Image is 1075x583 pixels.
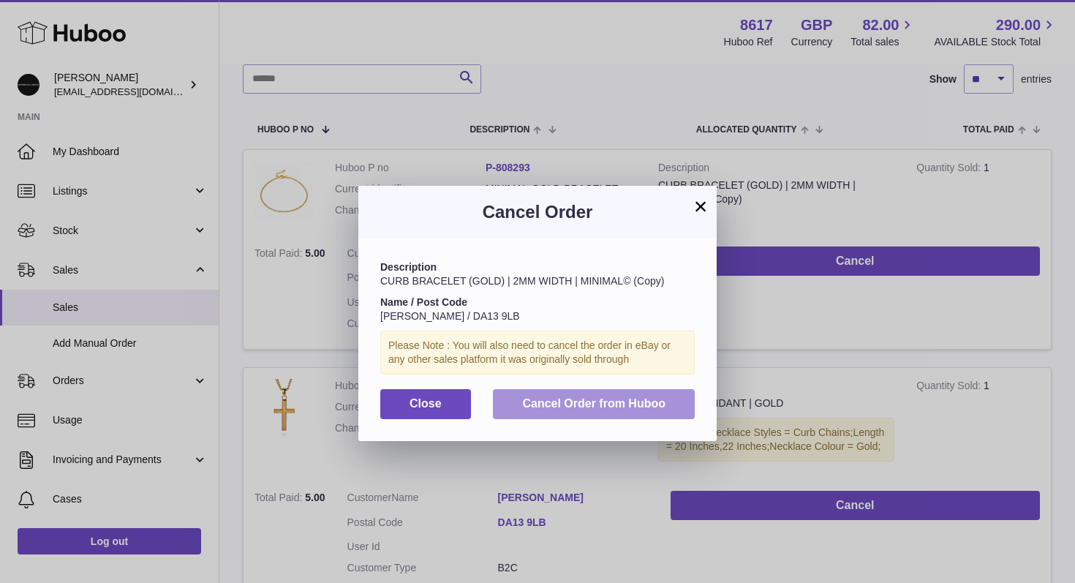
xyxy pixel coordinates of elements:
button: Cancel Order from Huboo [493,389,695,419]
div: Please Note : You will also need to cancel the order in eBay or any other sales platform it was o... [380,331,695,375]
span: [PERSON_NAME] / DA13 9LB [380,310,520,322]
span: Close [410,397,442,410]
span: Cancel Order from Huboo [522,397,665,410]
strong: Description [380,261,437,273]
button: × [692,198,709,215]
h3: Cancel Order [380,200,695,224]
span: CURB BRACELET (GOLD) | 2MM WIDTH | MINIMAL© (Copy) [380,275,664,287]
strong: Name / Post Code [380,296,467,308]
button: Close [380,389,471,419]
